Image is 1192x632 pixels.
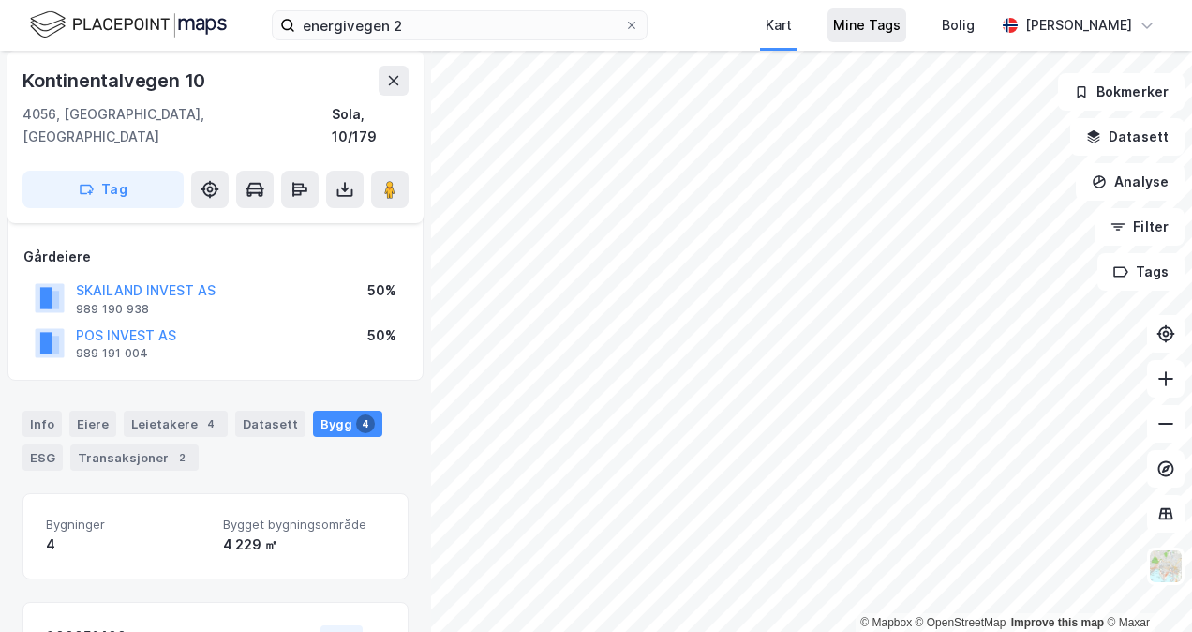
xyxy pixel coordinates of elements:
[356,414,375,433] div: 4
[76,346,148,361] div: 989 191 004
[1011,616,1104,629] a: Improve this map
[70,444,199,471] div: Transaksjoner
[46,517,208,533] span: Bygninger
[367,279,396,302] div: 50%
[1058,73,1185,111] button: Bokmerker
[1098,542,1192,632] iframe: Chat Widget
[223,534,385,556] div: 4 229 ㎡
[1097,253,1185,291] button: Tags
[332,103,409,148] div: Sola, 10/179
[46,534,208,556] div: 4
[22,66,209,96] div: Kontinentalvegen 10
[313,411,382,437] div: Bygg
[23,246,408,268] div: Gårdeiere
[1095,208,1185,246] button: Filter
[942,14,975,37] div: Bolig
[916,616,1006,629] a: OpenStreetMap
[1070,118,1185,156] button: Datasett
[22,411,62,437] div: Info
[235,411,305,437] div: Datasett
[69,411,116,437] div: Eiere
[1076,163,1185,201] button: Analyse
[833,14,901,37] div: Mine Tags
[860,616,912,629] a: Mapbox
[76,302,149,317] div: 989 190 938
[1025,14,1132,37] div: [PERSON_NAME]
[22,444,63,471] div: ESG
[223,517,385,533] span: Bygget bygningsområde
[22,171,184,208] button: Tag
[201,414,220,433] div: 4
[124,411,228,437] div: Leietakere
[22,103,332,148] div: 4056, [GEOGRAPHIC_DATA], [GEOGRAPHIC_DATA]
[367,324,396,347] div: 50%
[30,8,227,41] img: logo.f888ab2527a4732fd821a326f86c7f29.svg
[172,448,191,467] div: 2
[295,11,624,39] input: Søk på adresse, matrikkel, gårdeiere, leietakere eller personer
[766,14,792,37] div: Kart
